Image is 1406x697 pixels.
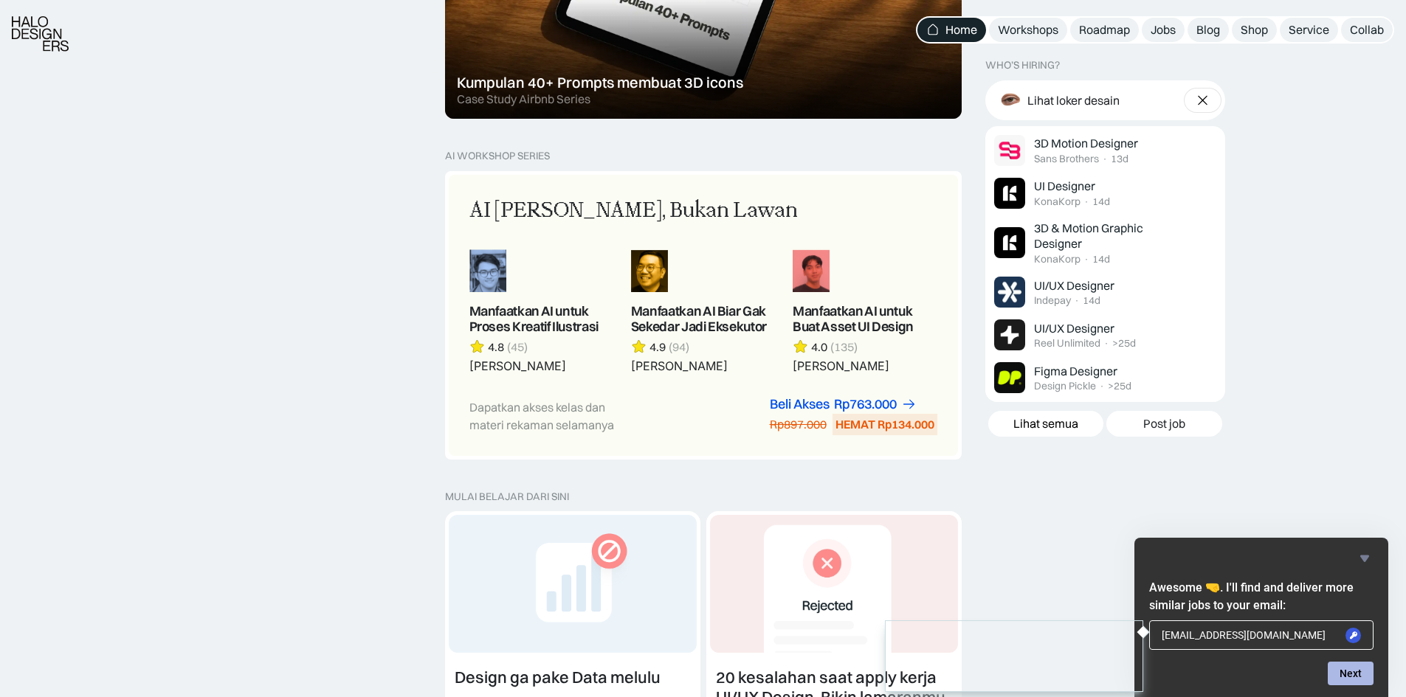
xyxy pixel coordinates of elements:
[1034,195,1081,208] div: KonaKorp
[1034,380,1096,392] div: Design Pickle
[1143,416,1185,431] div: Post job
[1149,549,1374,685] div: Awesome 🤜. I'll find and deliver more similar jobs to your email:
[469,195,798,226] div: AI [PERSON_NAME], Bukan Lawan
[1151,22,1176,38] div: Jobs
[1232,18,1277,42] a: Shop
[917,18,986,42] a: Home
[994,277,1025,308] img: Job Image
[1034,320,1114,336] div: UI/UX Designer
[1112,337,1136,350] div: >25d
[1034,294,1071,307] div: Indepay
[1149,579,1374,614] h2: Awesome 🤜. I'll find and deliver more similar jobs to your email:
[945,22,977,38] div: Home
[1034,252,1081,265] div: KonaKorp
[988,172,1222,215] a: Job ImageUI DesignerKonaKorp·14d
[998,22,1058,38] div: Workshops
[1350,22,1384,38] div: Collab
[988,411,1104,437] a: Lihat semua
[1083,294,1100,307] div: 14d
[994,227,1025,258] img: Job Image
[1034,153,1099,165] div: Sans Brothers
[469,398,636,434] div: Dapatkan akses kelas dan materi rekaman selamanya
[770,397,830,412] div: Beli Akses
[1149,620,1374,650] input: Awesome 🤜. I'll find and deliver more similar jobs to your email:
[1070,18,1139,42] a: Roadmap
[1108,380,1131,392] div: >25d
[1356,549,1374,567] button: Hide survey
[994,135,1025,166] img: Job Image
[1289,22,1329,38] div: Service
[1345,628,1361,643] multipassword: MultiPassword
[445,150,550,162] div: AI Workshop Series
[1111,153,1128,165] div: 13d
[1034,277,1114,293] div: UI/UX Designer
[1106,411,1222,437] a: Post job
[1103,337,1109,350] div: ·
[1102,153,1108,165] div: ·
[1328,662,1374,685] button: Next question
[1013,416,1078,431] div: Lihat semua
[1083,252,1089,265] div: ·
[988,129,1222,172] a: Job Image3D Motion DesignerSans Brothers·13d
[1034,363,1117,378] div: Figma Designer
[1034,337,1100,350] div: Reel Unlimited
[1034,178,1095,194] div: UI Designer
[1188,18,1229,42] a: Blog
[1074,294,1080,307] div: ·
[1034,136,1138,151] div: 3D Motion Designer
[1027,92,1120,108] div: Lihat loker desain
[994,362,1025,393] img: Job Image
[445,490,962,503] div: MULAI BELAJAR DARI SINI
[988,356,1222,399] a: Job ImageFigma DesignerDesign Pickle·>25d
[1092,252,1110,265] div: 14d
[834,397,897,412] div: Rp763.000
[994,319,1025,350] img: Job Image
[994,178,1025,209] img: Job Image
[985,59,1060,72] div: WHO’S HIRING?
[1083,195,1089,208] div: ·
[1341,18,1393,42] a: Collab
[988,215,1222,271] a: Job Image3D & Motion Graphic DesignerKonaKorp·14d
[770,417,827,432] div: Rp897.000
[1280,18,1338,42] a: Service
[835,417,934,432] div: HEMAT Rp134.000
[988,313,1222,356] a: Job ImageUI/UX DesignerReel Unlimited·>25d
[1142,18,1185,42] a: Jobs
[1092,195,1110,208] div: 14d
[770,397,917,412] a: Beli AksesRp763.000
[1079,22,1130,38] div: Roadmap
[989,18,1067,42] a: Workshops
[1034,221,1185,252] div: 3D & Motion Graphic Designer
[988,271,1222,313] a: Job ImageUI/UX DesignerIndepay·14d
[1241,22,1268,38] div: Shop
[1196,22,1220,38] div: Blog
[1099,380,1105,392] div: ·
